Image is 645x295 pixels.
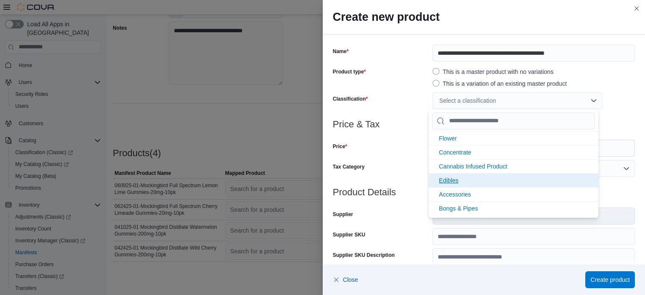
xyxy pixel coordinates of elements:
span: Close [343,275,358,284]
label: This is a variation of an existing master product [433,79,567,89]
input: Chip List selector [432,112,595,129]
h3: Product Details [333,187,635,197]
label: Tax Category [333,163,365,170]
label: Name [333,48,349,55]
h3: Price & Tax [333,119,635,129]
span: Edibles [439,177,458,184]
button: Close [333,271,358,288]
label: Supplier SKU [333,231,366,238]
h2: Create new product [333,10,635,24]
span: Concentrate [439,149,471,156]
span: Flower [439,135,457,142]
button: Create product [585,271,635,288]
span: Create product [590,275,630,284]
button: Close this dialog [631,3,642,14]
label: Price [333,143,347,150]
label: This is a master product with no variations [433,67,553,77]
span: Bongs & Pipes [439,205,478,212]
label: Supplier SKU Description [333,252,395,258]
span: Cannabis Infused Product [439,163,507,170]
label: Classification [333,96,368,102]
span: Accessories [439,191,471,198]
label: Product type [333,68,366,75]
label: Supplier [333,211,353,218]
